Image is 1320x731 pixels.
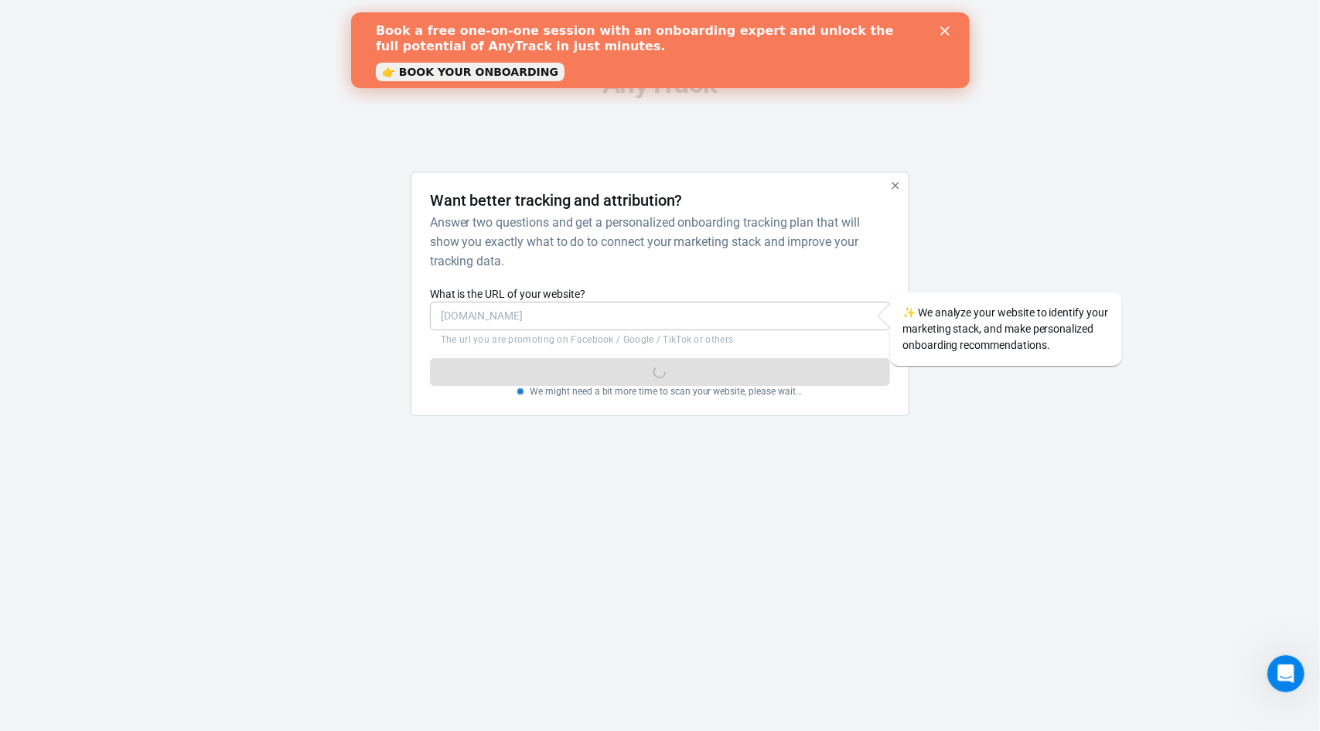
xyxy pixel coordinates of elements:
div: Close [589,14,605,23]
label: What is the URL of your website? [430,286,890,302]
h6: Answer two questions and get a personalized onboarding tracking plan that will show you exactly w... [430,213,884,271]
iframe: Intercom live chat [1267,655,1305,692]
div: We analyze your website to identify your marketing stack, and make personalized onboarding recomm... [890,292,1122,366]
p: The url you are promoting on Facebook / Google / TikTok or others [441,333,879,346]
input: https://yourwebsite.com/landing-page [430,302,890,330]
span: sparkles [902,306,916,319]
iframe: Intercom live chat banner [351,12,970,88]
div: AnyTrack [274,70,1047,97]
h4: Want better tracking and attribution? [430,191,683,210]
p: We might need a bit more time to scan your website, please wait... [530,386,802,397]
